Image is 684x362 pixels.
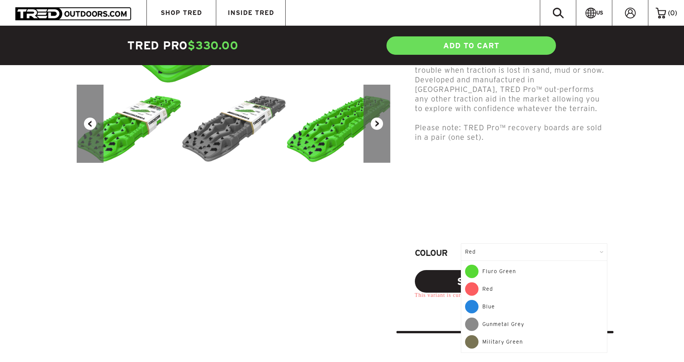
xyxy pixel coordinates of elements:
[465,282,603,300] div: Red
[656,8,666,18] img: cart-icon
[465,335,603,349] div: Military Green
[286,85,391,163] img: TRED_Pro_ISO_GREEN_x2_40eeb962-f01a-4fbf-a891-2107ed5b4955_300x.png
[415,270,607,293] a: Sorry, out of stock
[181,85,286,162] img: TRED_Pro_ISO-Grey_300x.png
[415,249,461,260] label: Colour
[415,291,607,305] p: This variant is currently sold out
[415,28,607,113] span: TRED Pro™ is the next generation of the world's most advanced all-in-one off-road vehicle recover...
[228,10,274,16] span: INSIDE TRED
[465,265,603,282] div: Fluro Green
[670,9,675,16] span: 0
[415,123,602,141] span: Please note: TRED Pro™ recovery boards are sold in a pair (one set).
[127,38,342,53] h4: TRED Pro
[668,10,677,16] span: ( )
[465,318,603,335] div: Gunmetal Grey
[187,39,238,52] span: $330.00
[386,36,557,56] a: ADD TO CART
[15,7,131,20] img: TRED Outdoors America
[161,10,202,16] span: SHOP TRED
[363,85,390,163] button: Next
[461,243,607,260] div: Red
[77,85,181,162] img: TRED_Pro_ISO-Green_300x.png
[77,85,104,163] button: Previous
[465,300,603,318] div: Blue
